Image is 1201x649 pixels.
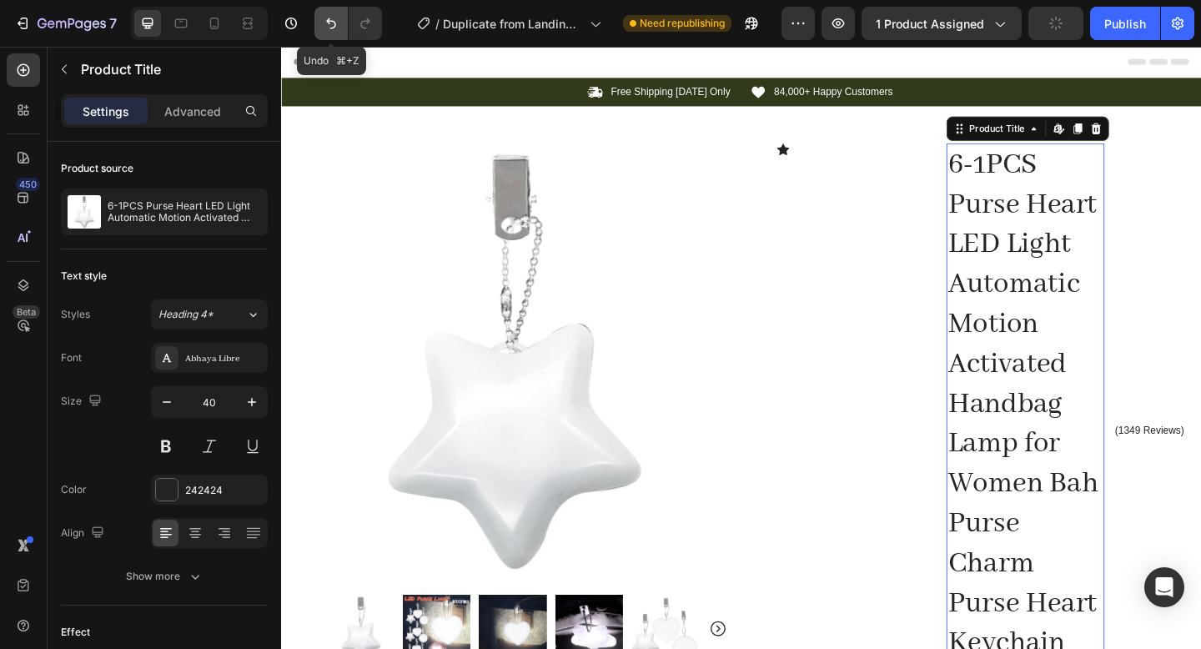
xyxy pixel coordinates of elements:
button: Publish [1090,7,1160,40]
div: Show more [126,568,204,585]
button: Carousel Next Arrow [465,623,485,643]
p: Settings [83,103,129,120]
div: Effect [61,625,90,640]
div: Beta [13,305,40,319]
span: Heading 4* [158,307,214,322]
div: Text style [61,269,107,284]
button: Show more [61,561,268,591]
div: Publish [1104,15,1146,33]
p: 7 [109,13,117,33]
div: Styles [61,307,90,322]
div: Product Title [745,82,812,97]
div: Open Intercom Messenger [1144,567,1184,607]
button: 7 [7,7,124,40]
div: Font [61,350,82,365]
span: Need republishing [640,16,725,31]
p: Product Title [81,59,261,79]
span: 1 product assigned [876,15,984,33]
div: Abhaya Libre [185,351,264,366]
span: Duplicate from Landing Page - [DATE] 19:18:38 [443,15,583,33]
span: / [435,15,440,33]
div: Size [61,390,105,413]
div: Product source [61,161,133,176]
div: Color [61,482,87,497]
iframe: Design area [281,47,1201,649]
button: 1 product assigned [862,7,1022,40]
button: Heading 4* [151,299,268,330]
div: 450 [16,178,40,191]
p: Advanced [164,103,221,120]
div: Align [61,522,108,545]
div: Undo/Redo [314,7,382,40]
div: 242424 [185,483,264,498]
p: (1349 Reviews) [907,411,982,425]
img: product feature img [68,195,101,229]
p: 6-1PCS Purse Heart LED Light Automatic Motion Activated Handbag Lamp for Women Bah Purse Charm Pu... [108,200,261,224]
